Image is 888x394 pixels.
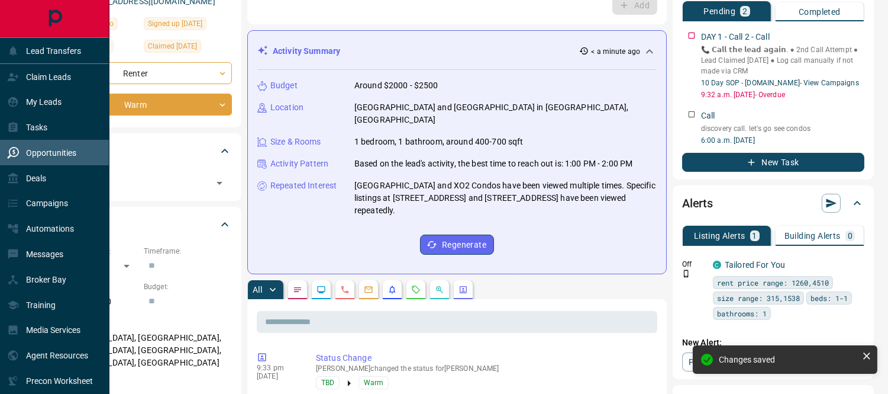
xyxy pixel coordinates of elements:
p: Location [270,101,303,114]
span: Signed up [DATE] [148,18,202,30]
p: All [253,286,262,294]
button: Open [211,175,228,191]
p: Based on the lead's activity, the best time to reach out is: 1:00 PM - 2:00 PM [354,158,632,170]
p: Repeated Interest [270,180,337,192]
p: < a minute ago [591,46,640,57]
button: New Task [682,153,864,172]
div: Changes saved [719,355,857,364]
svg: Listing Alerts [388,285,397,294]
span: Warm [364,377,383,389]
button: Regenerate [420,235,494,255]
a: 10 Day SOP - [DOMAIN_NAME]- View Campaigns [701,79,859,87]
div: condos.ca [713,261,721,269]
div: Tue Jul 29 2025 [144,40,232,56]
p: 6:00 a.m. [DATE] [701,135,864,146]
p: 2 [742,7,747,15]
div: Renter [50,62,232,84]
p: Completed [799,8,841,16]
a: Tailored For You [725,260,785,270]
p: [GEOGRAPHIC_DATA], [GEOGRAPHIC_DATA], [GEOGRAPHIC_DATA], [GEOGRAPHIC_DATA], [GEOGRAPHIC_DATA], [G... [50,328,232,373]
p: Activity Pattern [270,158,328,170]
p: 1 [753,232,757,240]
p: 0 [848,232,853,240]
p: 9:32 a.m. [DATE] - Overdue [701,89,864,100]
span: bathrooms: 1 [717,307,767,319]
svg: Lead Browsing Activity [317,285,326,294]
p: discovery call. let's go see condos [701,123,864,134]
h2: Alerts [682,194,713,213]
div: Mon Jul 28 2025 [144,17,232,34]
p: Status Change [316,352,653,364]
div: Tags [50,137,232,165]
span: size range: 315,1538 [717,292,800,304]
p: [DATE] [257,372,298,380]
span: beds: 1-1 [810,292,848,304]
p: DAY 1 - Call 2 - Call [701,31,770,43]
p: Budget: [144,281,232,292]
p: Activity Summary [273,45,340,57]
p: [PERSON_NAME] changed the status for [PERSON_NAME] [316,364,653,373]
p: Building Alerts [784,232,841,240]
p: 1 bedroom, 1 bathroom, around 400-700 sqft [354,136,524,148]
p: Call [701,110,715,122]
svg: Calls [340,285,350,294]
a: Property [682,353,743,371]
div: Alerts [682,189,864,217]
p: [GEOGRAPHIC_DATA] and XO2 Condos have been viewed multiple times. Specific listings at [STREET_AD... [354,180,657,217]
div: Warm [50,94,232,116]
svg: Agent Actions [458,285,468,294]
p: 9:33 pm [257,364,298,372]
p: Pending [703,7,735,15]
div: Criteria [50,210,232,239]
p: Around $2000 - $2500 [354,79,438,92]
svg: Emails [364,285,373,294]
p: Size & Rooms [270,136,321,148]
div: Activity Summary< a minute ago [257,40,657,62]
svg: Notes [293,285,302,294]
svg: Opportunities [435,285,444,294]
p: New Alert: [682,337,864,349]
p: Off [682,259,706,270]
p: [GEOGRAPHIC_DATA] and [GEOGRAPHIC_DATA] in [GEOGRAPHIC_DATA], [GEOGRAPHIC_DATA] [354,101,657,126]
p: 📞 𝗖𝗮𝗹𝗹 𝘁𝗵𝗲 𝗹𝗲𝗮𝗱 𝗮𝗴𝗮𝗶𝗻. ● 2nd Call Attempt ● Lead Claimed [DATE] ‎● Log call manually if not made ... [701,44,864,76]
p: Budget [270,79,298,92]
span: rent price range: 1260,4510 [717,277,829,289]
p: Motivation: [50,379,232,389]
svg: Requests [411,285,421,294]
p: Areas Searched: [50,318,232,328]
span: TBD [321,377,334,389]
p: Listing Alerts [694,232,745,240]
svg: Push Notification Only [682,270,690,278]
p: Timeframe: [144,246,232,257]
span: Claimed [DATE] [148,40,197,52]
